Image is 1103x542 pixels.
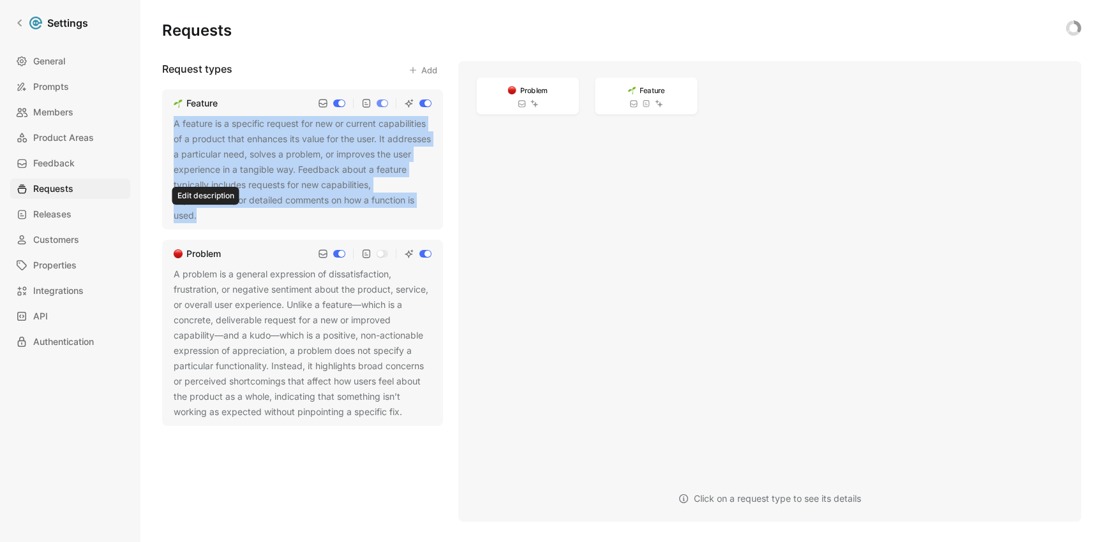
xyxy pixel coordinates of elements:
[10,10,93,36] a: Settings
[10,255,130,275] a: Properties
[10,128,130,148] a: Product Areas
[33,309,48,324] span: API
[171,246,223,261] a: 🔴Problem
[33,283,84,298] span: Integrations
[10,332,130,352] a: Authentication
[47,15,88,31] h1: Settings
[403,61,443,79] button: Add
[174,99,183,108] img: 🌱
[640,84,664,96] span: Feature
[477,78,579,115] a: 🔴Problem
[10,281,130,301] a: Integrations
[33,156,75,171] span: Feedback
[33,130,94,145] span: Product Areas
[171,96,220,111] a: 🌱Feature
[520,84,548,96] span: Problem
[33,207,71,222] span: Releases
[10,230,130,250] a: Customers
[627,86,636,94] img: 🌱
[33,54,65,69] span: General
[186,246,221,261] div: Problem
[10,204,130,224] a: Releases
[10,77,130,97] a: Prompts
[508,86,516,94] img: 🔴
[174,116,431,223] div: A feature is a specific request for new or current capabilities of a product that enhances its va...
[162,20,232,41] h1: Requests
[10,306,130,326] a: API
[33,181,73,196] span: Requests
[162,61,232,79] h3: Request types
[10,102,130,122] a: Members
[10,51,130,71] a: General
[33,105,73,120] span: Members
[10,153,130,173] a: Feedback
[10,179,130,199] a: Requests
[174,249,183,258] img: 🔴
[33,258,77,273] span: Properties
[679,491,861,506] div: Click on a request type to see its details
[174,267,431,420] div: A problem is a general expression of dissatisfaction, frustration, or negative sentiment about th...
[595,78,697,115] a: 🌱Feature
[186,96,218,111] div: Feature
[33,334,94,349] span: Authentication
[33,232,79,247] span: Customers
[33,79,69,94] span: Prompts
